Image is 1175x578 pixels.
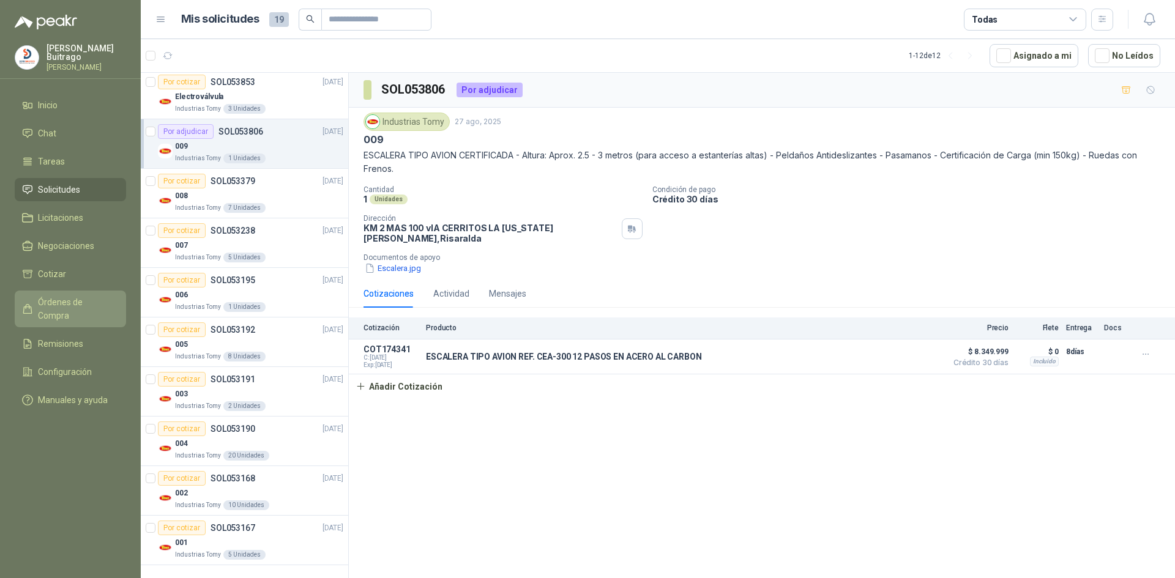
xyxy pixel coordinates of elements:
[652,185,1170,194] p: Condición de pago
[47,44,126,61] p: [PERSON_NAME] Buitrago
[218,127,263,136] p: SOL053806
[323,225,343,237] p: [DATE]
[158,441,173,456] img: Company Logo
[175,240,188,251] p: 007
[15,332,126,355] a: Remisiones
[364,223,617,243] p: KM 2 MAS 100 vIA CERRITOS LA [US_STATE] [PERSON_NAME] , Risaralda
[141,367,348,417] a: Por cotizarSOL053191[DATE] Company Logo003Industrias Tomy2 Unidades
[1066,324,1097,332] p: Entrega
[158,372,206,387] div: Por cotizar
[223,550,266,560] div: 5 Unidades
[158,193,173,208] img: Company Logo
[211,375,255,383] p: SOL053191
[323,522,343,534] p: [DATE]
[158,521,206,535] div: Por cotizar
[364,354,419,361] span: C: [DATE]
[370,195,408,204] div: Unidades
[158,273,206,287] div: Por cotizar
[15,262,126,286] a: Cotizar
[158,124,214,139] div: Por adjudicar
[211,524,255,532] p: SOL053167
[455,116,501,128] p: 27 ago, 2025
[181,10,259,28] h1: Mis solicitudes
[141,417,348,466] a: Por cotizarSOL053190[DATE] Company Logo004Industrias Tomy20 Unidades
[269,12,289,27] span: 19
[38,295,114,322] span: Órdenes de Compra
[211,474,255,483] p: SOL053168
[38,337,83,350] span: Remisiones
[141,268,348,317] a: Por cotizarSOL053195[DATE] Company Logo006Industrias Tomy1 Unidades
[990,44,1078,67] button: Asignado a mi
[175,104,221,114] p: Industrias Tomy
[223,451,269,461] div: 20 Unidades
[175,154,221,163] p: Industrias Tomy
[364,214,617,223] p: Dirección
[323,423,343,435] p: [DATE]
[366,115,379,128] img: Company Logo
[38,211,83,224] span: Licitaciones
[38,127,56,140] span: Chat
[38,98,58,112] span: Inicio
[38,267,66,281] span: Cotizar
[175,550,221,560] p: Industrias Tomy
[323,473,343,484] p: [DATE]
[175,190,188,202] p: 008
[141,70,348,119] a: Por cotizarSOL053853[DATE] Company LogoElectroválvulaIndustrias Tomy3 Unidades
[223,154,266,163] div: 1 Unidades
[15,46,39,69] img: Company Logo
[1016,324,1059,332] p: Flete
[158,342,173,357] img: Company Logo
[141,466,348,516] a: Por cotizarSOL053168[DATE] Company Logo002Industrias Tomy10 Unidades
[457,83,523,97] div: Por adjudicar
[433,287,469,300] div: Actividad
[158,144,173,158] img: Company Logo
[175,339,188,350] p: 005
[223,352,266,361] div: 8 Unidades
[141,119,348,169] a: Por adjudicarSOL053806[DATE] Company Logo009Industrias Tomy1 Unidades
[652,194,1170,204] p: Crédito 30 días
[38,155,65,168] span: Tareas
[947,324,1009,332] p: Precio
[364,133,383,146] p: 009
[364,324,419,332] p: Cotización
[364,262,422,275] button: Escalera.jpg
[972,13,998,26] div: Todas
[364,361,419,369] span: Exp: [DATE]
[158,471,206,486] div: Por cotizar
[158,223,206,238] div: Por cotizar
[947,344,1009,359] span: $ 8.349.999
[1066,344,1097,359] p: 8 días
[158,292,173,307] img: Company Logo
[141,218,348,268] a: Por cotizarSOL053238[DATE] Company Logo007Industrias Tomy5 Unidades
[223,302,266,312] div: 1 Unidades
[1088,44,1160,67] button: No Leídos
[15,178,126,201] a: Solicitudes
[211,276,255,284] p: SOL053195
[223,500,269,510] div: 10 Unidades
[175,289,188,301] p: 006
[38,365,92,379] span: Configuración
[175,141,188,152] p: 009
[175,500,221,510] p: Industrias Tomy
[158,540,173,555] img: Company Logo
[426,352,702,361] p: ESCALERA TIPO AVION REF. CEA-300 12 PASOS EN ACERO AL CARBON
[38,393,108,407] span: Manuales y ayuda
[158,94,173,109] img: Company Logo
[158,243,173,258] img: Company Logo
[323,324,343,336] p: [DATE]
[364,194,367,204] p: 1
[47,64,126,71] p: [PERSON_NAME]
[15,94,126,117] a: Inicio
[1016,344,1059,359] p: $ 0
[175,388,188,400] p: 003
[364,149,1160,176] p: ESCALERA TIPO AVION CERTIFICADA - Altura: Aprox. 2.5 - 3 metros (para acceso a estanterías altas)...
[211,226,255,235] p: SOL053238
[175,487,188,499] p: 002
[175,91,223,103] p: Electroválvula
[323,76,343,88] p: [DATE]
[175,203,221,213] p: Industrias Tomy
[211,325,255,334] p: SOL053192
[223,203,266,213] div: 7 Unidades
[175,451,221,461] p: Industrias Tomy
[141,516,348,565] a: Por cotizarSOL053167[DATE] Company Logo001Industrias Tomy5 Unidades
